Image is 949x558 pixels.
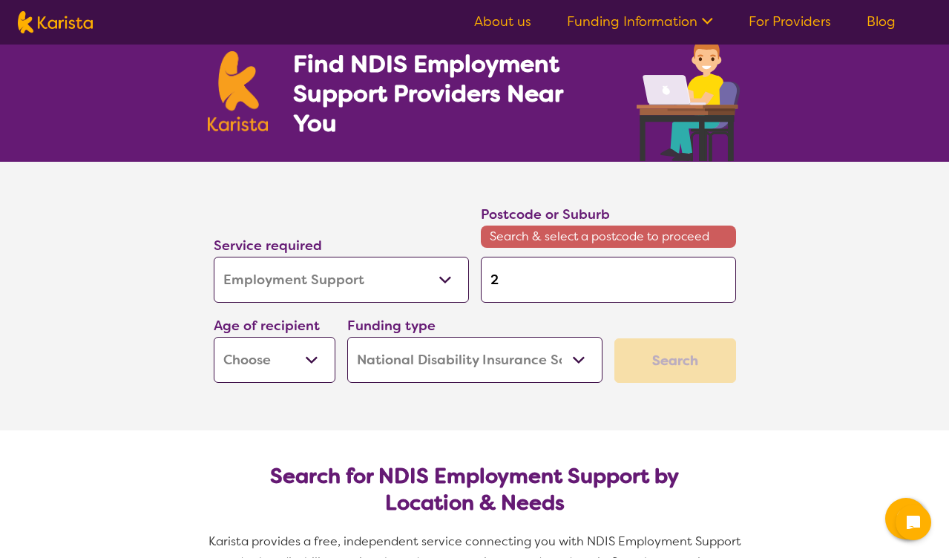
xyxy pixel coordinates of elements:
[481,257,736,303] input: Type
[293,49,611,138] h1: Find NDIS Employment Support Providers Near You
[749,13,831,30] a: For Providers
[481,226,736,248] span: Search & select a postcode to proceed
[637,32,742,162] img: employment-support
[18,11,93,33] img: Karista logo
[214,317,320,335] label: Age of recipient
[567,13,713,30] a: Funding Information
[474,13,531,30] a: About us
[347,317,436,335] label: Funding type
[885,498,927,539] button: Channel Menu
[226,463,724,516] h2: Search for NDIS Employment Support by Location & Needs
[214,237,322,255] label: Service required
[867,13,896,30] a: Blog
[481,206,610,223] label: Postcode or Suburb
[208,51,269,131] img: Karista logo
